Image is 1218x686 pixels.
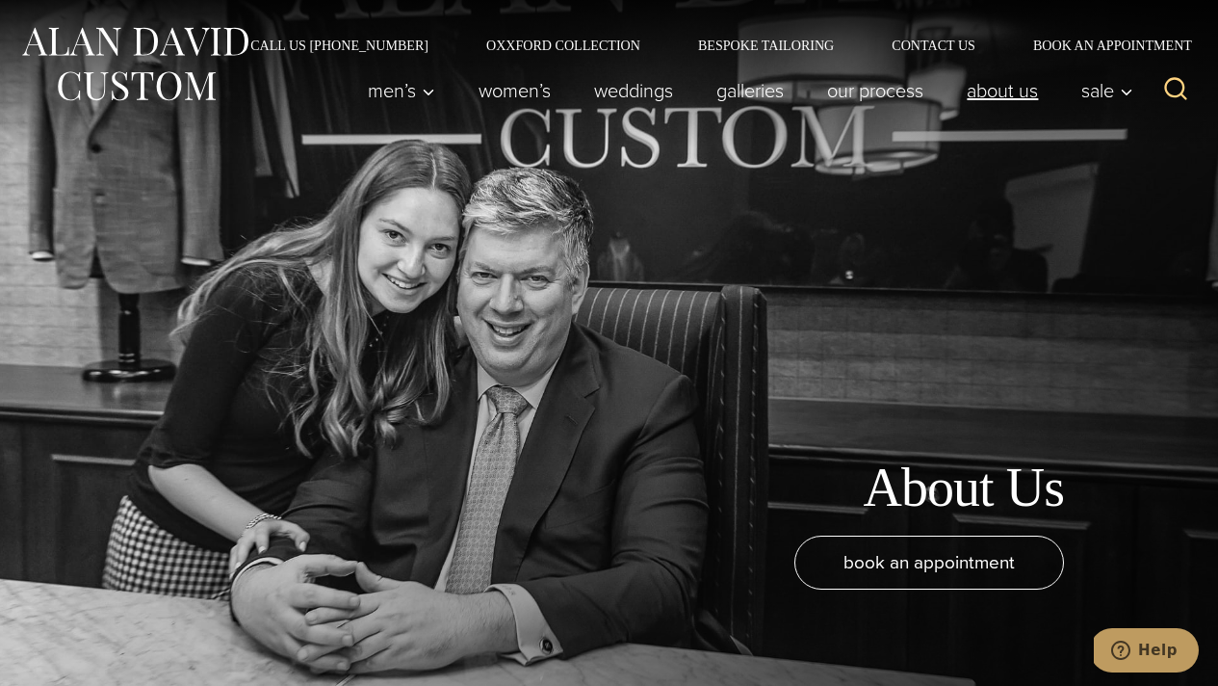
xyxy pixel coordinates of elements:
[1004,39,1199,52] a: Book an Appointment
[863,456,1064,520] h1: About Us
[457,71,573,110] a: Women’s
[863,39,1004,52] a: Contact Us
[221,39,1199,52] nav: Secondary Navigation
[843,548,1015,576] span: book an appointment
[695,71,806,110] a: Galleries
[1094,628,1199,676] iframe: Opens a widget where you can chat to one of our agents
[347,71,1144,110] nav: Primary Navigation
[457,39,669,52] a: Oxxford Collection
[1060,71,1144,110] button: Sale sub menu toggle
[347,71,457,110] button: Child menu of Men’s
[794,536,1064,590] a: book an appointment
[1153,67,1199,114] button: View Search Form
[806,71,946,110] a: Our Process
[19,21,250,107] img: Alan David Custom
[669,39,863,52] a: Bespoke Tailoring
[221,39,457,52] a: Call Us [PHONE_NUMBER]
[573,71,695,110] a: weddings
[946,71,1060,110] a: About Us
